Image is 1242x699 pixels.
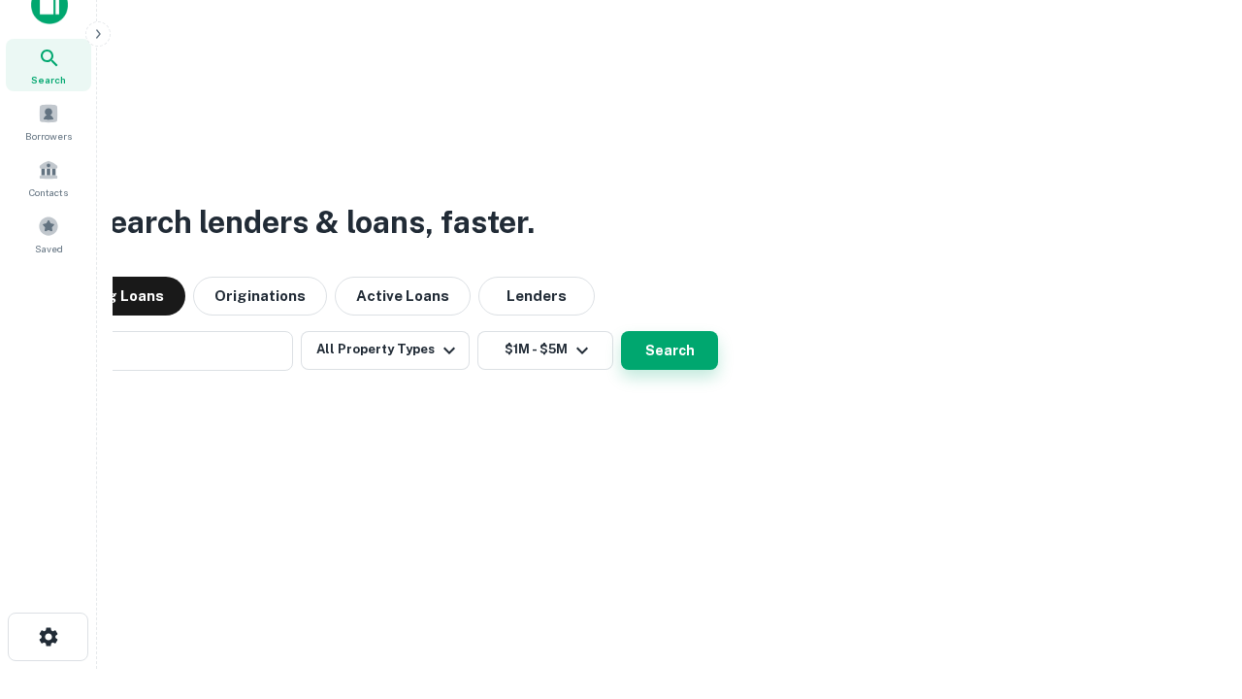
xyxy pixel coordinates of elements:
[621,331,718,370] button: Search
[1145,544,1242,637] iframe: Chat Widget
[35,241,63,256] span: Saved
[6,95,91,148] a: Borrowers
[478,277,595,316] button: Lenders
[31,72,66,87] span: Search
[6,208,91,260] a: Saved
[6,39,91,91] a: Search
[6,151,91,204] a: Contacts
[29,184,68,200] span: Contacts
[25,128,72,144] span: Borrowers
[301,331,470,370] button: All Property Types
[477,331,613,370] button: $1M - $5M
[193,277,327,316] button: Originations
[88,199,535,246] h3: Search lenders & loans, faster.
[335,277,471,316] button: Active Loans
